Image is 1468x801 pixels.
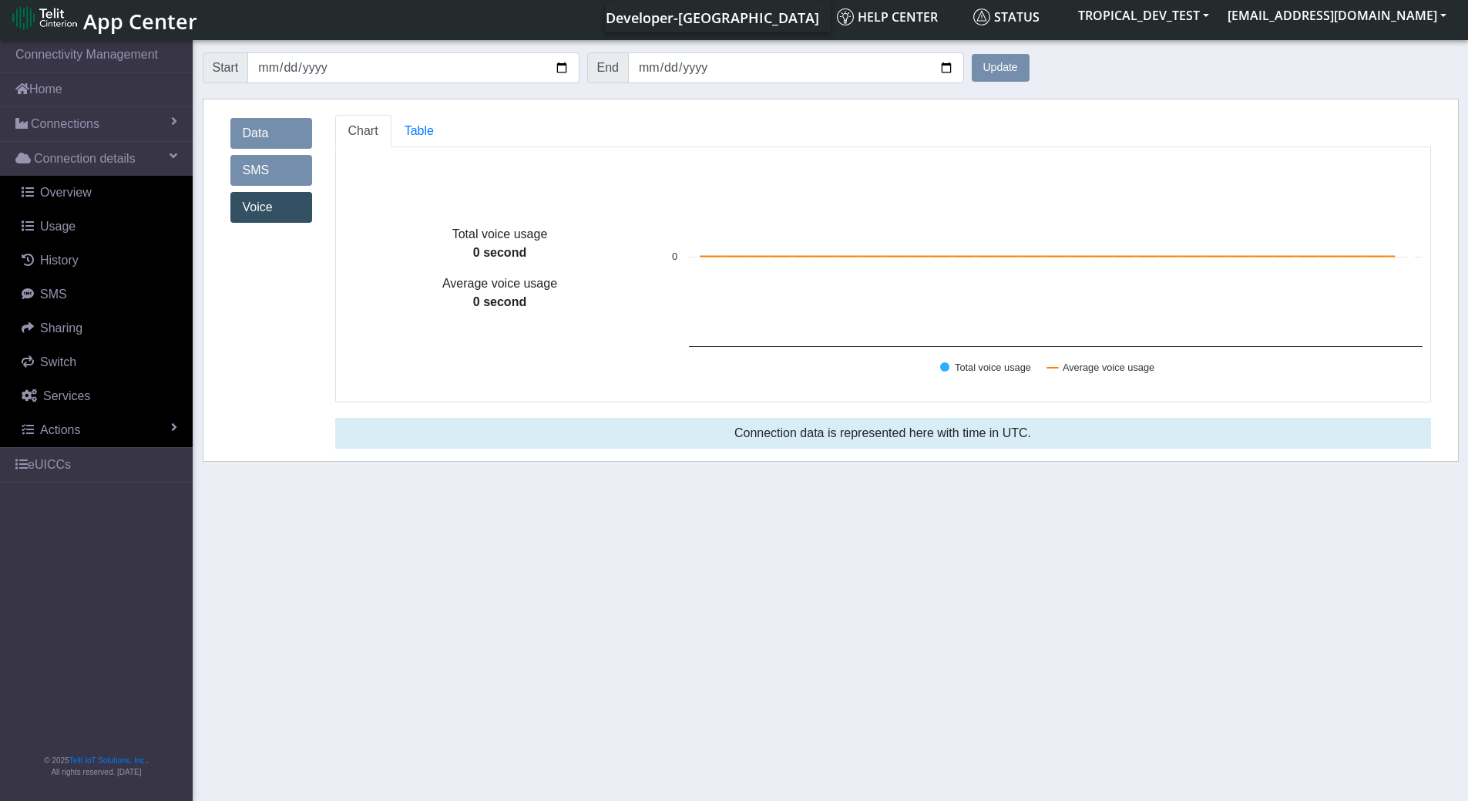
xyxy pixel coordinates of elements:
a: Usage [6,210,193,244]
a: Sharing [6,311,193,345]
span: Table [405,124,434,137]
a: App Center [12,1,195,34]
span: Start [203,52,249,83]
text: Total voice usage [955,362,1031,373]
span: Help center [837,8,938,25]
span: Overview [40,186,92,199]
img: knowledge.svg [837,8,854,25]
a: Overview [6,176,193,210]
span: Actions [40,423,80,436]
div: Connection data is represented here with time in UTC. [335,418,1431,449]
button: [EMAIL_ADDRESS][DOMAIN_NAME] [1218,2,1456,29]
span: Services [43,389,90,402]
a: Services [6,379,193,413]
img: status.svg [973,8,990,25]
a: History [6,244,193,278]
span: Usage [40,220,76,233]
img: logo-telit-cinterion-gw-new.png [12,5,77,30]
p: 0 second [336,244,664,262]
a: SMS [230,155,312,186]
p: 0 second [336,293,664,311]
span: Sharing [40,321,82,335]
a: Voice [230,192,312,223]
a: Your current platform instance [605,2,818,32]
a: Help center [831,2,967,32]
text: Average voice usage [1062,362,1154,373]
a: Switch [6,345,193,379]
a: Telit IoT Solutions, Inc. [69,756,146,765]
a: Data [230,118,312,149]
a: Actions [6,413,193,447]
p: Total voice usage [336,225,664,244]
span: Chart [348,124,378,137]
button: Update [972,54,1030,82]
span: Switch [40,355,76,369]
a: SMS [6,278,193,311]
text: 0 [671,251,677,262]
span: SMS [40,288,67,301]
ul: Tabs [335,115,1431,147]
span: Status [973,8,1040,25]
span: App Center [83,7,197,35]
span: Connection details [34,150,136,168]
button: TROPICAL_DEV_TEST [1069,2,1218,29]
span: History [40,254,79,267]
a: Status [967,2,1069,32]
span: Connections [31,115,99,133]
span: Developer-[GEOGRAPHIC_DATA] [606,8,819,27]
p: Average voice usage [336,274,664,293]
span: End [587,52,629,83]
